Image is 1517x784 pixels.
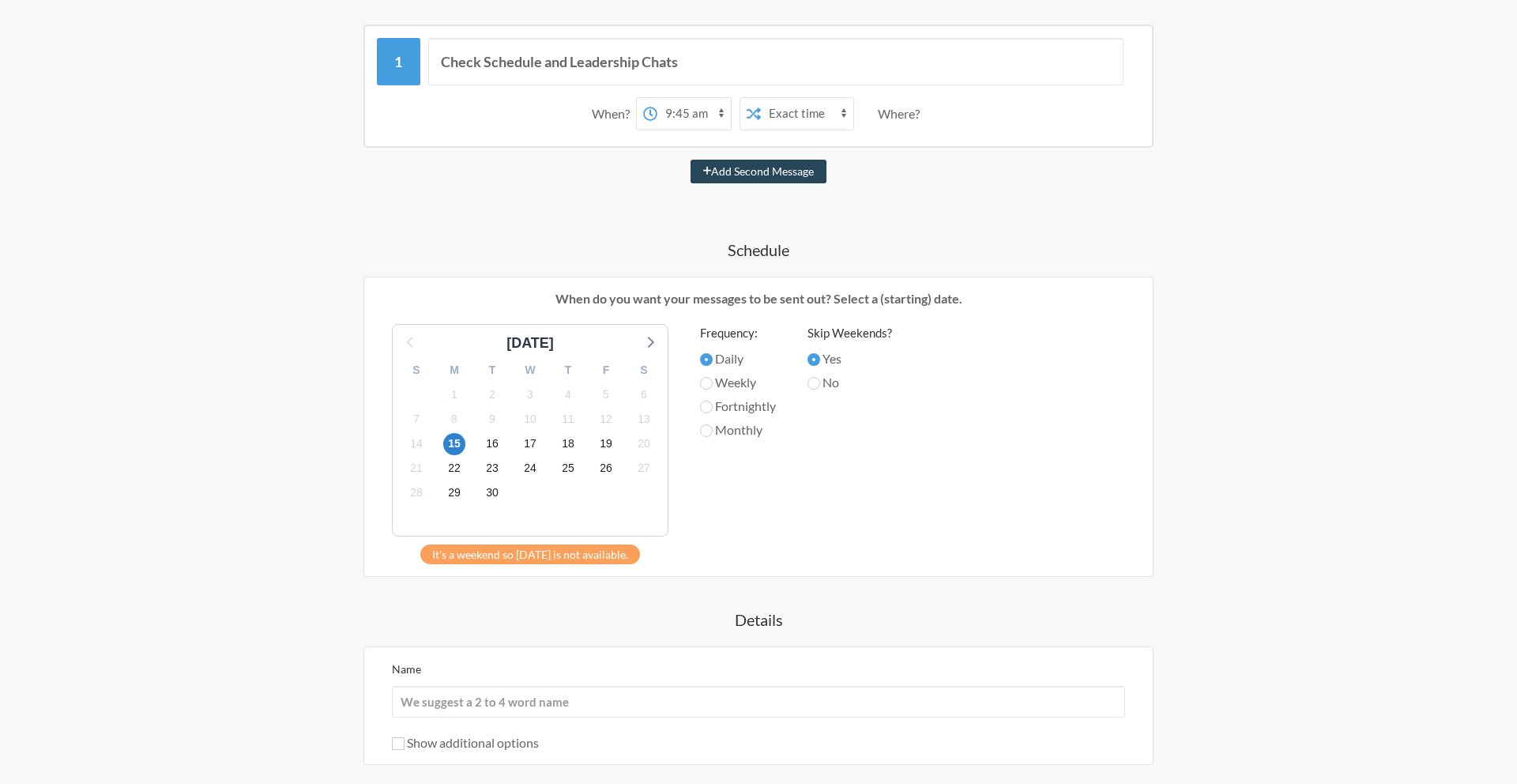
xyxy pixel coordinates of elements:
[519,408,541,430] span: Friday, October 10, 2025
[633,383,655,405] span: Monday, October 6, 2025
[481,433,503,455] span: Thursday, October 16, 2025
[428,38,1124,85] input: Message
[392,735,539,750] label: Show additional options
[700,420,776,439] label: Monthly
[587,358,625,383] div: F
[392,737,405,750] input: Show additional options
[807,324,892,342] label: Skip Weekends?
[405,408,427,430] span: Tuesday, October 7, 2025
[376,289,1141,308] p: When do you want your messages to be sent out? Select a (starting) date.
[549,358,587,383] div: T
[420,545,640,564] div: It's a weekend so [DATE] is not available.
[595,408,617,430] span: Sunday, October 12, 2025
[443,458,465,480] span: Wednesday, October 22, 2025
[700,373,776,392] label: Weekly
[481,408,503,430] span: Thursday, October 9, 2025
[557,458,579,480] span: Saturday, October 25, 2025
[392,686,1125,718] input: We suggest a 2 to 4 word name
[700,377,713,390] input: Weekly
[405,482,427,504] span: Tuesday, October 28, 2025
[557,383,579,405] span: Saturday, October 4, 2025
[700,353,713,366] input: Daily
[473,358,511,383] div: T
[633,433,655,455] span: Monday, October 20, 2025
[443,383,465,405] span: Wednesday, October 1, 2025
[691,160,827,183] button: Add Second Message
[595,383,617,405] span: Sunday, October 5, 2025
[557,408,579,430] span: Saturday, October 11, 2025
[443,408,465,430] span: Wednesday, October 8, 2025
[405,458,427,480] span: Tuesday, October 21, 2025
[481,482,503,504] span: Thursday, October 30, 2025
[700,401,713,413] input: Fortnightly
[481,383,503,405] span: Thursday, October 2, 2025
[443,433,465,455] span: Wednesday, October 15, 2025
[557,433,579,455] span: Saturday, October 18, 2025
[633,408,655,430] span: Monday, October 13, 2025
[807,373,892,392] label: No
[595,458,617,480] span: Sunday, October 26, 2025
[392,662,421,676] label: Name
[807,353,820,366] input: Yes
[595,433,617,455] span: Sunday, October 19, 2025
[519,433,541,455] span: Friday, October 17, 2025
[300,609,1217,631] h4: Details
[443,482,465,504] span: Wednesday, October 29, 2025
[878,97,926,130] div: Where?
[700,424,713,437] input: Monthly
[633,458,655,480] span: Monday, October 27, 2025
[519,383,541,405] span: Friday, October 3, 2025
[519,458,541,480] span: Friday, October 24, 2025
[700,324,776,342] label: Frequency:
[435,358,473,383] div: M
[397,358,435,383] div: S
[511,358,549,383] div: W
[405,433,427,455] span: Tuesday, October 14, 2025
[300,239,1217,261] h4: Schedule
[500,333,560,354] div: [DATE]
[481,458,503,480] span: Thursday, October 23, 2025
[700,349,776,368] label: Daily
[807,377,820,390] input: No
[625,358,663,383] div: S
[592,97,636,130] div: When?
[807,349,892,368] label: Yes
[700,397,776,416] label: Fortnightly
